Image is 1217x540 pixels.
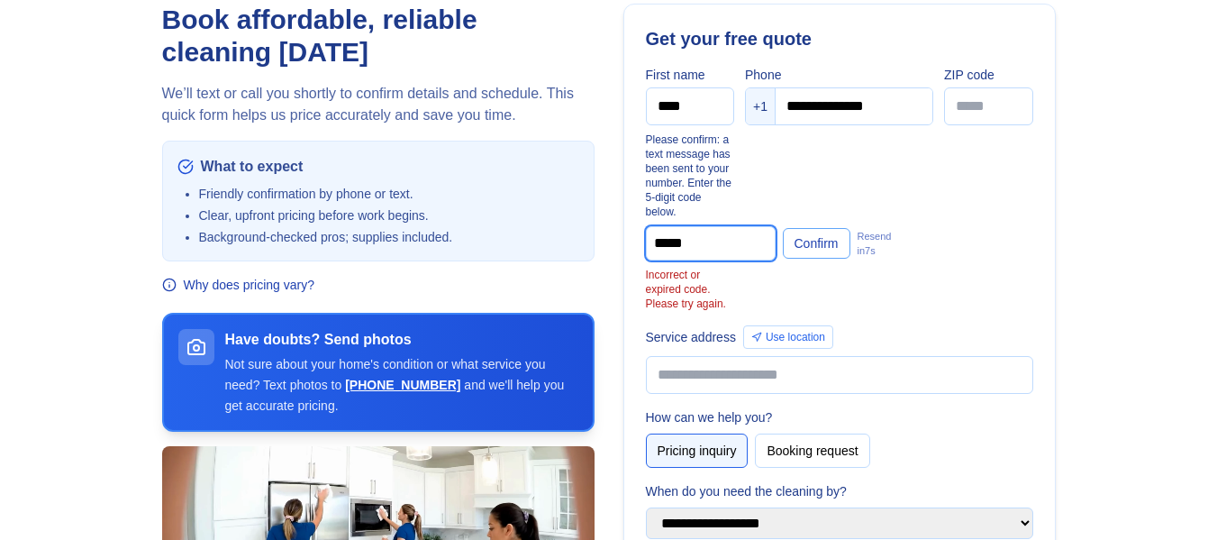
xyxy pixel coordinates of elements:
[225,354,578,416] p: Not sure about your home's condition or what service you need? Text photos to and we'll help you ...
[646,408,1033,426] label: How can we help you?
[646,268,735,311] p: Incorrect or expired code. Please try again.
[162,83,595,126] p: We’ll text or call you shortly to confirm details and schedule. This quick form helps us price ac...
[755,434,869,468] button: Booking request
[345,378,460,392] a: [PHONE_NUMBER]
[199,206,579,224] li: Clear, upfront pricing before work begins.
[746,88,776,124] div: +1
[201,156,304,178] span: What to expect
[199,228,579,246] li: Background‑checked pros; supplies included.
[783,228,850,259] button: Confirm
[199,185,579,203] li: Friendly confirmation by phone or text.
[646,66,735,84] label: First name
[858,229,892,259] span: Resend in 7 s
[646,482,1033,500] label: When do you need the cleaning by?
[743,325,833,349] button: Use location
[646,133,735,219] p: Please confirm: a text message has been sent to your number. Enter the 5‑digit code below.
[646,434,749,468] button: Pricing inquiry
[162,276,315,294] button: Why does pricing vary?
[646,26,1033,51] h2: Get your free quote
[646,328,736,346] label: Service address
[162,4,595,69] h1: Book affordable, reliable cleaning [DATE]
[745,66,933,84] label: Phone
[944,66,1033,84] label: ZIP code
[225,329,578,351] h3: Have doubts? Send photos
